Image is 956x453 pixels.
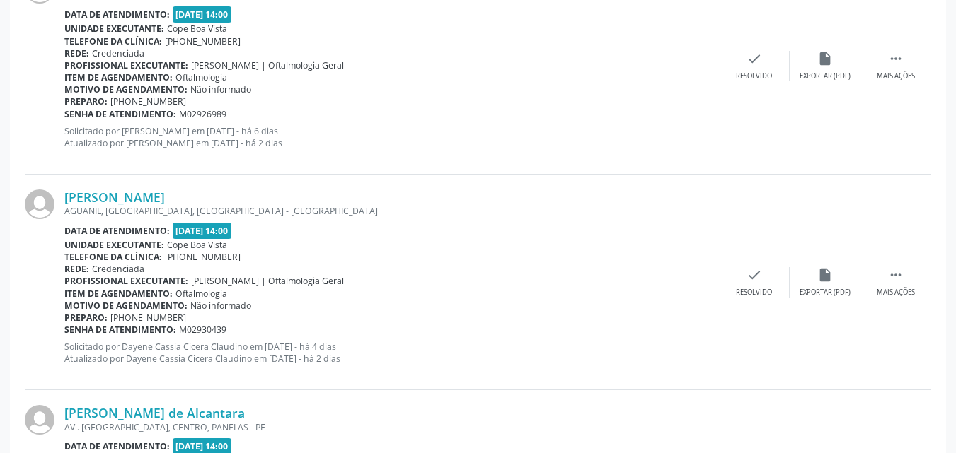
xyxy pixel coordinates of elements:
b: Preparo: [64,95,108,107]
span: [PERSON_NAME] | Oftalmologia Geral [191,59,344,71]
span: Credenciada [92,263,144,275]
div: Exportar (PDF) [800,71,851,81]
b: Unidade executante: [64,23,164,35]
div: Resolvido [736,71,772,81]
span: [DATE] 14:00 [173,223,232,239]
b: Unidade executante: [64,239,164,251]
b: Motivo de agendamento: [64,300,188,312]
img: img [25,189,54,219]
b: Data de atendimento: [64,440,170,452]
span: Cope Boa Vista [167,23,227,35]
b: Preparo: [64,312,108,324]
b: Motivo de agendamento: [64,83,188,95]
i:  [888,267,904,283]
b: Item de agendamento: [64,71,173,83]
span: Não informado [190,300,251,312]
p: Solicitado por [PERSON_NAME] em [DATE] - há 6 dias Atualizado por [PERSON_NAME] em [DATE] - há 2 ... [64,125,719,149]
b: Data de atendimento: [64,8,170,20]
a: [PERSON_NAME] de Alcantara [64,405,245,420]
span: Credenciada [92,47,144,59]
b: Profissional executante: [64,59,188,71]
span: Cope Boa Vista [167,239,227,251]
a: [PERSON_NAME] [64,189,165,205]
b: Senha de atendimento: [64,324,176,336]
b: Senha de atendimento: [64,108,176,120]
div: AGUANIL, [GEOGRAPHIC_DATA], [GEOGRAPHIC_DATA] - [GEOGRAPHIC_DATA] [64,205,719,217]
span: [PHONE_NUMBER] [110,312,186,324]
b: Profissional executante: [64,275,188,287]
i: insert_drive_file [817,267,833,283]
span: Oftalmologia [175,288,227,300]
div: Resolvido [736,288,772,298]
div: AV . [GEOGRAPHIC_DATA], CENTRO, PANELAS - PE [64,421,719,433]
i: check [747,267,762,283]
span: [PHONE_NUMBER] [110,95,186,107]
b: Rede: [64,263,89,275]
span: M02930439 [179,324,226,336]
span: Não informado [190,83,251,95]
b: Item de agendamento: [64,288,173,300]
span: [PHONE_NUMBER] [165,35,241,47]
div: Mais ações [877,71,915,81]
i:  [888,51,904,66]
b: Telefone da clínica: [64,35,162,47]
b: Telefone da clínica: [64,251,162,263]
b: Rede: [64,47,89,59]
span: M02926989 [179,108,226,120]
img: img [25,405,54,435]
span: [PERSON_NAME] | Oftalmologia Geral [191,275,344,287]
i: check [747,51,762,66]
p: Solicitado por Dayene Cassia Cicera Claudino em [DATE] - há 4 dias Atualizado por Dayene Cassia C... [64,341,719,365]
b: Data de atendimento: [64,225,170,237]
span: Oftalmologia [175,71,227,83]
div: Exportar (PDF) [800,288,851,298]
span: [DATE] 14:00 [173,6,232,23]
span: [PHONE_NUMBER] [165,251,241,263]
i: insert_drive_file [817,51,833,66]
div: Mais ações [877,288,915,298]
